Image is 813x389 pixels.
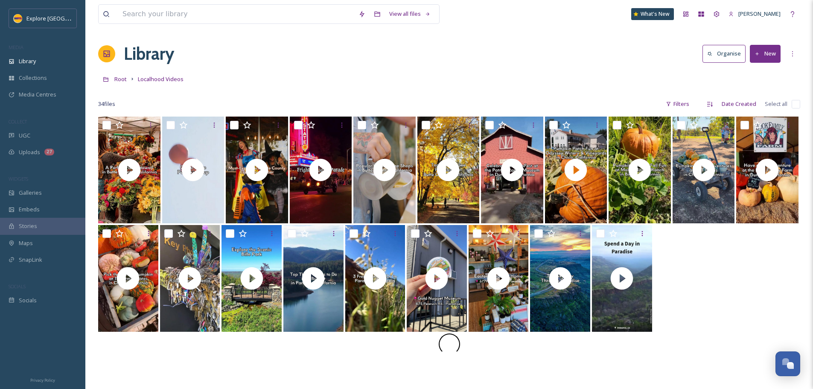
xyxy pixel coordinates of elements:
[736,117,798,223] img: thumbnail
[44,149,54,155] div: 27
[9,283,26,290] span: SOCIALS
[118,5,354,23] input: Search your library
[417,117,480,223] img: thumbnail
[124,41,174,67] a: Library
[19,256,42,264] span: SnapLink
[226,117,288,223] img: thumbnail
[702,45,746,62] button: Organise
[592,225,652,332] img: thumbnail
[469,225,529,332] img: thumbnail
[750,45,781,62] button: New
[19,132,30,140] span: UGC
[9,44,23,50] span: MEDIA
[530,225,590,332] img: thumbnail
[19,148,40,156] span: Uploads
[702,45,750,62] a: Organise
[9,175,28,182] span: WIDGETS
[724,6,785,22] a: [PERSON_NAME]
[631,8,674,20] a: What's New
[138,74,184,84] a: Localhood Videos
[481,117,543,223] img: thumbnail
[290,117,352,223] img: thumbnail
[717,96,761,112] div: Date Created
[98,100,115,108] span: 34 file s
[98,225,158,332] img: thumbnail
[283,225,344,332] img: thumbnail
[26,14,102,22] span: Explore [GEOGRAPHIC_DATA]
[19,296,37,304] span: Socials
[138,75,184,83] span: Localhood Videos
[385,6,435,22] a: View all files
[673,117,735,223] img: thumbnail
[661,96,694,112] div: Filters
[221,225,282,332] img: thumbnail
[609,117,671,223] img: thumbnail
[9,118,27,125] span: COLLECT
[765,100,787,108] span: Select all
[19,189,42,197] span: Galleries
[19,57,36,65] span: Library
[353,117,416,223] img: thumbnail
[14,14,22,23] img: Butte%20County%20logo.png
[407,225,467,332] img: thumbnail
[19,74,47,82] span: Collections
[30,377,55,383] span: Privacy Policy
[345,225,405,332] img: thumbnail
[114,75,127,83] span: Root
[738,10,781,18] span: [PERSON_NAME]
[162,117,224,223] img: thumbnail
[19,222,37,230] span: Stories
[19,205,40,214] span: Embeds
[30,374,55,385] a: Privacy Policy
[19,239,33,247] span: Maps
[98,117,160,223] img: thumbnail
[19,91,56,99] span: Media Centres
[160,225,220,332] img: thumbnail
[775,351,800,376] button: Open Chat
[545,117,607,223] img: thumbnail
[114,74,127,84] a: Root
